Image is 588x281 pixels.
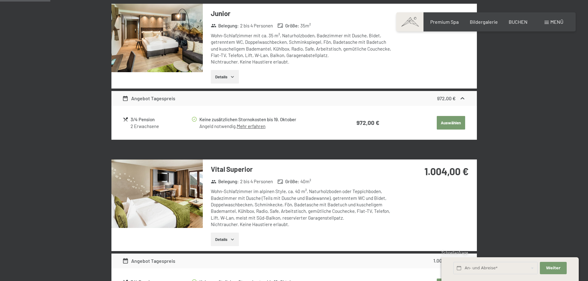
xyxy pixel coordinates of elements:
span: Menü [550,19,563,25]
a: Premium Spa [430,19,459,25]
strong: Größe : [277,178,299,185]
div: Angebot Tagespreis [122,95,175,102]
div: 3/4 Pension [131,116,191,123]
a: Mehr erfahren [237,123,265,129]
h3: Vital Superior [211,164,394,174]
strong: Belegung : [211,23,239,29]
div: Angeld notwendig. [199,123,328,130]
h3: Junior [211,9,394,18]
img: mss_renderimg.php [111,159,203,228]
div: Angebot Tagespreis [122,257,175,265]
strong: 972,00 € [357,119,379,126]
strong: 1.004,00 € [424,165,469,177]
img: mss_renderimg.php [111,4,203,72]
span: 35 m² [300,23,311,29]
button: Details [211,233,239,246]
strong: 972,00 € [437,95,456,101]
a: BUCHEN [509,19,528,25]
span: Schnellanfrage [441,250,468,255]
a: Bildergalerie [470,19,498,25]
span: 2 bis 4 Personen [240,178,273,185]
div: Angebot Tagespreis972,00 € [111,91,477,106]
span: 2 bis 4 Personen [240,23,273,29]
strong: Belegung : [211,178,239,185]
span: Weiter [546,265,561,271]
div: Wohn-Schlafzimmer mit ca. 35 m², Naturholzboden, Badezimmer mit Dusche, Bidet, getrenntem WC, Dop... [211,32,394,65]
button: Weiter [540,262,566,275]
strong: Größe : [277,23,299,29]
button: Details [211,70,239,84]
div: Angebot Tagespreis1.004,00 € [111,254,477,268]
div: Keine zusätzlichen Stornokosten bis 19. Oktober [199,116,328,123]
strong: 972,00 € [432,10,469,21]
button: Auswählen [437,116,465,130]
div: 2 Erwachsene [131,123,191,130]
span: 40 m² [300,178,311,185]
strong: 1.004,00 € [433,258,456,263]
div: Wohn-Schlafzimmer im alpinen Style, ca. 40 m², Naturholzboden oder Teppichboden, Badezimmer mit D... [211,188,394,228]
